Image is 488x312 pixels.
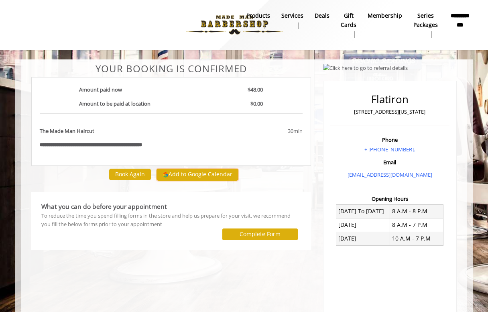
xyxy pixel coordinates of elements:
b: Series packages [413,11,438,29]
td: [DATE] [336,218,390,232]
img: Click here to go to referral details [323,64,408,72]
h3: Phone [332,137,447,143]
a: Series packagesSeries packages [408,10,443,40]
b: Membership [368,11,402,20]
a: DealsDeals [309,10,335,31]
b: Services [281,11,303,20]
h2: Flatiron [332,94,447,105]
a: ServicesServices [276,10,309,31]
td: [DATE] To [DATE] [336,204,390,218]
a: [EMAIL_ADDRESS][DOMAIN_NAME] [348,171,432,178]
b: Amount to be paid at location [79,100,150,107]
div: To reduce the time you spend filling forms in the store and help us prepare for your visit, we re... [41,212,301,228]
td: 8 A.M - 7 P.M [390,218,443,232]
b: What you can do before your appointment [41,202,167,211]
td: 8 A.M - 8 P.M [390,204,443,218]
td: [DATE] [336,232,390,245]
button: Add to Google Calendar [157,169,238,181]
b: products [246,11,270,20]
button: Book Again [109,169,151,180]
div: 30min [223,127,302,135]
a: Gift cardsgift cards [335,10,362,40]
b: gift cards [341,11,356,29]
b: Amount paid now [79,86,122,93]
b: $48.00 [248,86,263,93]
label: Complete Form [240,231,281,237]
a: MembershipMembership [362,10,408,31]
h3: Email [332,159,447,165]
center: Your Booking is confirmed [31,63,311,74]
b: The Made Man Haircut [40,127,94,135]
button: Complete Form [222,228,298,240]
a: + [PHONE_NUMBER]. [364,146,415,153]
td: 10 A.M - 7 P.M [390,232,443,245]
h3: Opening Hours [330,196,449,202]
b: Deals [315,11,329,20]
b: $0.00 [250,100,263,107]
img: Made Man Barbershop logo [179,3,290,47]
p: [STREET_ADDRESS][US_STATE] [332,108,447,116]
a: Productsproducts [241,10,276,31]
